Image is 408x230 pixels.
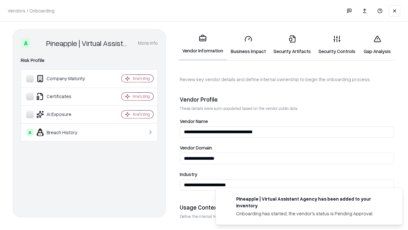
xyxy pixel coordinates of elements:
div: Certificates [26,93,102,100]
div: A [21,38,31,48]
p: These details were auto-populated based on the vendor public data [180,106,394,111]
p: Define the internal team and reason for using this vendor. This helps assess business relevance a... [180,214,394,219]
div: Pineapple | Virtual Assistant Agency has been added to your inventory [236,195,387,209]
label: Vendor Domain [180,145,394,150]
div: Vendor Profile [180,96,394,103]
div: Company Maturity [26,75,102,82]
a: Vendor Information [178,29,227,60]
label: Vendor Name [180,119,394,124]
p: Vendors / Onboarding [8,7,55,14]
a: Security Controls [315,30,359,60]
div: Usage Context [180,203,394,211]
button: More info [138,37,158,49]
div: Analyzing [133,94,150,99]
div: Onboarding has started, the vendor's status is Pending Approval. [236,210,387,217]
div: Analyzing [133,76,150,81]
img: Pineapple | Virtual Assistant Agency [33,38,44,48]
div: Pineapple | Virtual Assistant Agency [46,38,130,48]
p: Review key vendor details and define internal ownership to begin the onboarding process. [180,76,394,83]
label: Industry [180,172,394,177]
div: Analyzing [133,111,150,117]
div: Breach History [26,128,102,136]
div: A [26,128,34,136]
a: Gap Analysis [359,30,395,60]
div: AI Exposure [26,111,102,118]
div: Risk Profile [21,57,158,64]
a: Security Artifacts [270,30,315,60]
a: Business Impact [227,30,270,60]
img: trypineapple.com [223,195,231,203]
